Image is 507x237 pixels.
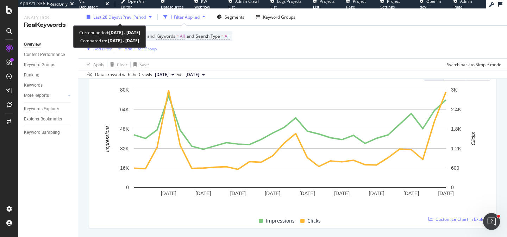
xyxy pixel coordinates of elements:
text: 80K [120,87,129,93]
iframe: Intercom live chat [483,213,500,230]
text: [DATE] [438,191,453,196]
text: 0 [451,185,454,190]
a: Keywords Explorer [24,105,73,113]
div: ReadOnly: [50,1,69,7]
text: 32K [120,146,129,151]
button: [DATE] [183,70,208,79]
span: Customize Chart in Explorer [436,216,490,222]
a: Content Performance [24,51,73,58]
div: Add Filter Group [125,45,157,51]
button: Switch back to Simple mode [444,59,501,70]
text: 3K [451,87,457,93]
text: [DATE] [265,191,280,196]
button: Segments [214,11,247,23]
button: Clear [107,59,127,70]
text: [DATE] [334,191,350,196]
div: Content Performance [24,51,65,58]
div: Ranking [24,71,39,79]
a: Keyword Sampling [24,129,73,136]
button: 1 Filter Applied [161,11,208,23]
div: Switch back to Simple mode [447,61,501,67]
div: RealKeywords [24,21,72,29]
span: Datasources [161,4,183,10]
text: [DATE] [161,191,176,196]
a: Explorer Bookmarks [24,116,73,123]
div: Analytics [24,14,72,21]
span: Last 28 Days [93,14,118,20]
div: Keyword Groups [24,61,55,69]
div: Data crossed with the Crawls [95,71,152,78]
text: Clicks [470,132,476,145]
button: Save [131,59,149,70]
text: 16K [120,165,129,171]
text: 1.2K [451,146,461,151]
span: Segments [225,14,244,20]
div: Explorer Bookmarks [24,116,62,123]
text: 1.8K [451,126,461,132]
div: Keyword Groups [263,14,295,20]
span: All [180,31,185,41]
text: [DATE] [230,191,246,196]
span: vs Prev. Period [118,14,146,20]
text: [DATE] [403,191,419,196]
button: Add Filter [84,44,112,53]
span: 2025 Aug. 11th [155,71,169,78]
a: Ranking [24,71,73,79]
div: Overview [24,41,41,48]
button: Apply [84,59,104,70]
button: Keyword Groups [253,11,298,23]
div: Add Filter [93,45,112,51]
span: and [147,33,155,39]
text: 48K [120,126,129,132]
div: Apply [93,61,104,67]
b: [DATE] - [DATE] [107,38,139,44]
div: More Reports [24,92,49,99]
div: Current period: [79,29,140,37]
span: All [225,31,230,41]
span: = [176,33,179,39]
text: Impressions [105,125,110,152]
a: Overview [24,41,73,48]
a: Keyword Groups [24,61,73,69]
button: Add Filter Group [115,44,157,53]
span: vs [177,71,183,77]
span: and [187,33,194,39]
div: Clear [117,61,127,67]
span: 2025 Jul. 14th [186,71,199,78]
div: Compared to: [80,37,139,45]
text: 2.4K [451,107,461,112]
a: Customize Chart in Explorer [428,216,490,222]
span: = [221,33,224,39]
a: Keywords [24,82,73,89]
div: 1 Filter Applied [170,14,200,20]
button: Last 28 DaysvsPrev. Period [84,11,155,23]
text: 64K [120,107,129,112]
svg: A chart. [95,86,485,208]
div: Keyword Sampling [24,129,60,136]
div: Keywords Explorer [24,105,59,113]
div: Save [139,61,149,67]
div: Keywords [24,82,43,89]
span: Keywords [156,33,175,39]
text: [DATE] [369,191,384,196]
span: Search Type [196,33,220,39]
text: 600 [451,165,459,171]
text: 0 [126,185,129,190]
button: [DATE] [152,70,177,79]
text: [DATE] [195,191,211,196]
b: [DATE] - [DATE] [109,30,140,36]
text: [DATE] [300,191,315,196]
span: Impressions [266,217,295,225]
a: More Reports [24,92,66,99]
span: Clicks [307,217,321,225]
